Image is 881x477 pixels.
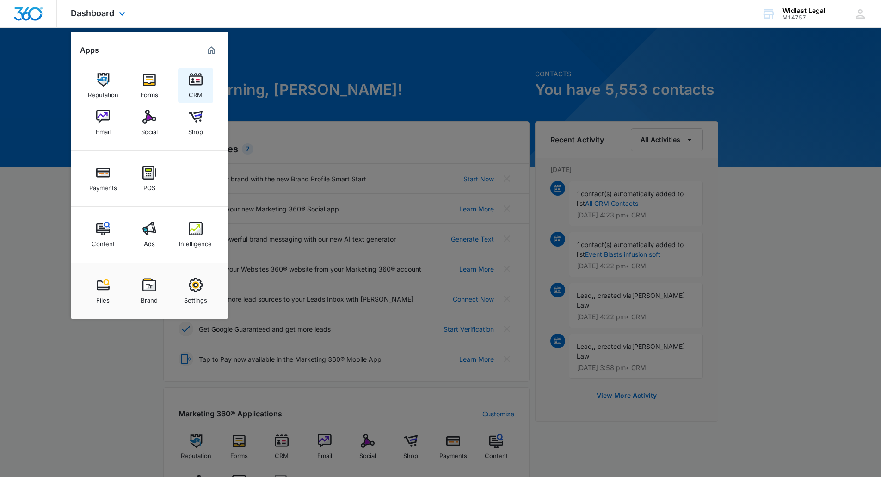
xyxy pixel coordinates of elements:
a: Forms [132,68,167,103]
a: Marketing 360® Dashboard [204,43,219,58]
a: Payments [86,161,121,196]
div: Files [96,292,110,304]
div: Shop [188,124,203,136]
div: Reputation [88,87,118,99]
a: Shop [178,105,213,140]
div: Brand [141,292,158,304]
a: CRM [178,68,213,103]
div: Forms [141,87,158,99]
div: CRM [189,87,203,99]
div: account id [782,14,826,21]
h2: Apps [80,46,99,55]
a: Email [86,105,121,140]
a: POS [132,161,167,196]
a: Brand [132,273,167,309]
div: Intelligence [179,235,212,248]
a: Social [132,105,167,140]
div: Email [96,124,111,136]
div: account name [782,7,826,14]
a: Reputation [86,68,121,103]
a: Intelligence [178,217,213,252]
a: Files [86,273,121,309]
div: Ads [144,235,155,248]
span: Dashboard [71,8,114,18]
div: POS [143,180,155,192]
a: Settings [178,273,213,309]
div: Content [92,235,115,248]
a: Ads [132,217,167,252]
div: Payments [89,180,117,192]
a: Content [86,217,121,252]
div: Settings [184,292,207,304]
div: Social [141,124,158,136]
